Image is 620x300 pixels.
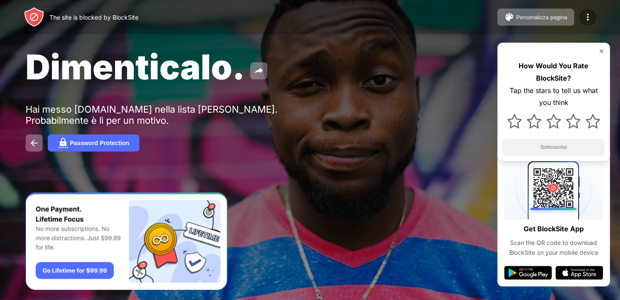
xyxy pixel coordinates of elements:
img: star.svg [585,114,600,128]
img: star.svg [527,114,541,128]
img: star.svg [507,114,522,128]
img: header-logo.svg [24,7,44,27]
iframe: Banner [26,192,227,290]
img: google-play.svg [504,266,552,280]
div: Scan the QR code to download BlockSite on your mobile device [504,238,603,257]
div: The site is blocked by BlockSite [49,14,138,21]
button: Sottoscrivi [502,139,605,156]
img: star.svg [546,114,561,128]
img: menu-icon.svg [583,12,593,22]
img: rate-us-close.svg [598,48,605,55]
div: Tap the stars to tell us what you think [502,84,605,109]
img: back.svg [29,138,39,148]
span: Dimenticalo. [26,46,245,87]
img: star.svg [566,114,580,128]
img: pallet.svg [504,12,514,22]
img: app-store.svg [555,266,603,280]
div: Get BlockSite App [524,223,584,235]
div: How Would You Rate BlockSite? [502,60,605,84]
div: Hai messo [DOMAIN_NAME] nella lista [PERSON_NAME]. Probabilmente è lì per un motivo. [26,104,289,126]
img: share.svg [254,66,264,76]
img: password.svg [58,138,68,148]
button: Personalizza pagina [497,9,574,26]
div: Personalizza pagina [516,14,567,20]
div: Password Protection [70,140,129,146]
button: Password Protection [48,134,139,151]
